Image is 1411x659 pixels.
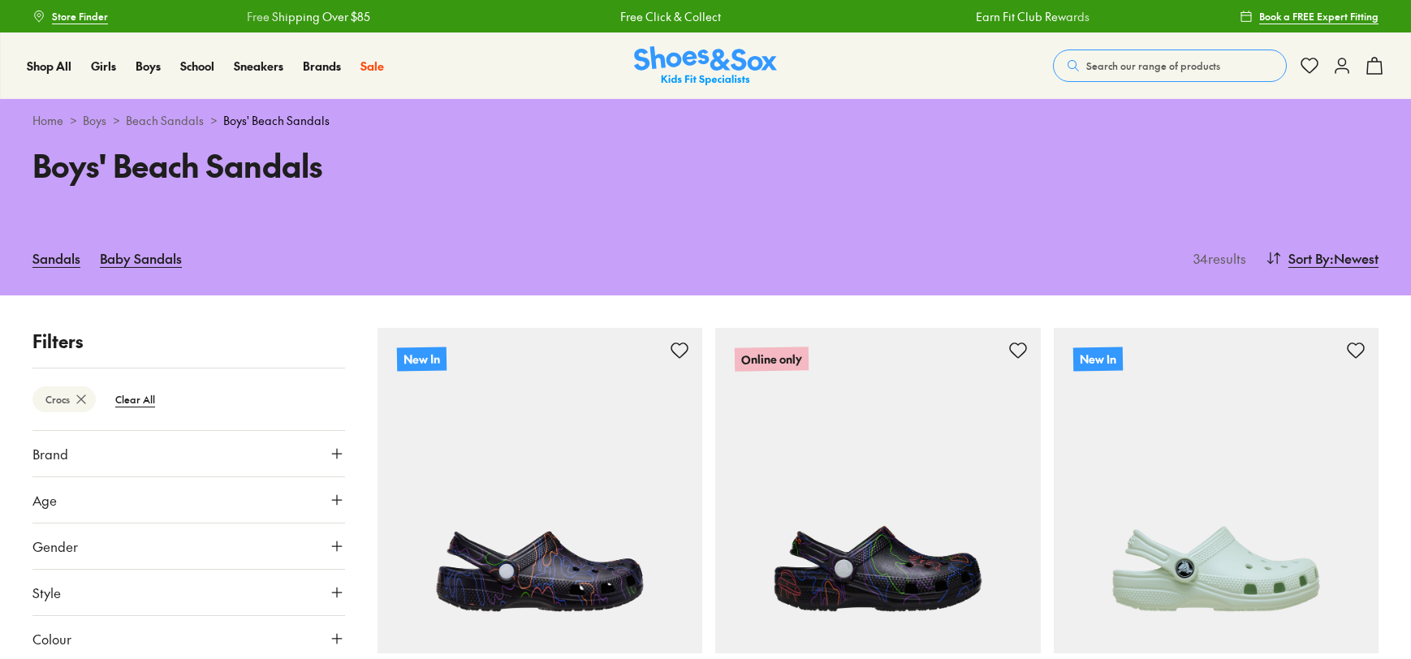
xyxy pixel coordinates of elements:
[32,142,686,188] h1: Boys' Beach Sandals
[303,58,341,75] a: Brands
[1054,328,1379,653] a: New In
[396,347,446,371] p: New In
[1072,347,1122,371] p: New In
[32,523,345,569] button: Gender
[32,112,1379,129] div: > > >
[91,58,116,75] a: Girls
[1330,248,1379,268] span: : Newest
[303,58,341,74] span: Brands
[1259,9,1379,24] span: Book a FREE Expert Fitting
[126,112,204,129] a: Beach Sandals
[234,58,283,74] span: Sneakers
[1086,58,1220,73] span: Search our range of products
[715,328,1041,653] a: Online only
[27,58,71,74] span: Shop All
[634,46,777,86] a: Shoes & Sox
[32,629,71,648] span: Colour
[180,58,214,74] span: School
[32,583,61,602] span: Style
[100,240,182,276] a: Baby Sandals
[32,431,345,476] button: Brand
[32,477,345,523] button: Age
[1053,50,1287,82] button: Search our range of products
[1266,240,1379,276] button: Sort By:Newest
[180,58,214,75] a: School
[1288,248,1330,268] span: Sort By
[973,8,1087,25] a: Earn Fit Club Rewards
[32,490,57,510] span: Age
[1187,248,1246,268] p: 34 results
[32,240,80,276] a: Sandals
[91,58,116,74] span: Girls
[32,536,78,556] span: Gender
[32,570,345,615] button: Style
[136,58,161,74] span: Boys
[32,386,96,412] btn: Crocs
[83,112,106,129] a: Boys
[102,385,168,414] btn: Clear All
[32,2,108,31] a: Store Finder
[378,328,703,653] a: New In
[32,328,345,355] p: Filters
[1240,2,1379,31] a: Book a FREE Expert Fitting
[634,46,777,86] img: SNS_Logo_Responsive.svg
[360,58,384,75] a: Sale
[52,9,108,24] span: Store Finder
[735,347,809,372] p: Online only
[223,112,330,129] span: Boys' Beach Sandals
[27,58,71,75] a: Shop All
[244,8,368,25] a: Free Shipping Over $85
[136,58,161,75] a: Boys
[32,112,63,129] a: Home
[32,444,68,463] span: Brand
[618,8,718,25] a: Free Click & Collect
[234,58,283,75] a: Sneakers
[360,58,384,74] span: Sale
